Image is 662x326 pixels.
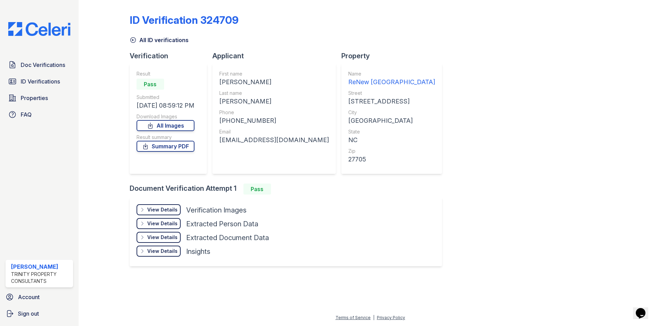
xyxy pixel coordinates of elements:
div: 27705 [348,155,435,164]
div: [GEOGRAPHIC_DATA] [348,116,435,126]
div: Pass [137,79,164,90]
div: Result summary [137,134,194,141]
div: Last name [219,90,329,97]
a: Account [3,290,76,304]
div: Zip [348,148,435,155]
a: Terms of Service [335,315,371,320]
iframe: chat widget [633,298,655,319]
div: Submitted [137,94,194,101]
div: First name [219,70,329,77]
div: Extracted Document Data [186,233,269,243]
div: Download Images [137,113,194,120]
div: ID Verification 324709 [130,14,239,26]
div: City [348,109,435,116]
span: Doc Verifications [21,61,65,69]
span: Account [18,293,40,301]
a: ID Verifications [6,75,73,88]
div: Phone [219,109,329,116]
div: [PHONE_NUMBER] [219,116,329,126]
a: Summary PDF [137,141,194,152]
div: Document Verification Attempt 1 [130,184,448,195]
div: View Details [147,220,178,227]
div: Email [219,128,329,135]
div: View Details [147,234,178,241]
div: Verification [130,51,212,61]
a: Properties [6,91,73,105]
div: Property [341,51,448,61]
a: All ID verifications [130,36,189,44]
div: ReNew [GEOGRAPHIC_DATA] [348,77,435,87]
span: Sign out [18,309,39,318]
div: View Details [147,206,178,213]
div: [EMAIL_ADDRESS][DOMAIN_NAME] [219,135,329,145]
a: Sign out [3,307,76,320]
div: State [348,128,435,135]
div: Trinity Property Consultants [11,271,70,285]
div: NC [348,135,435,145]
a: Doc Verifications [6,58,73,72]
div: Name [348,70,435,77]
div: Insights [186,247,210,256]
div: [PERSON_NAME] [219,97,329,106]
div: Pass [243,184,271,195]
div: [PERSON_NAME] [219,77,329,87]
a: Name ReNew [GEOGRAPHIC_DATA] [348,70,435,87]
a: Privacy Policy [377,315,405,320]
span: FAQ [21,110,32,119]
a: All Images [137,120,194,131]
div: Verification Images [186,205,247,215]
div: | [373,315,374,320]
div: Extracted Person Data [186,219,258,229]
a: FAQ [6,108,73,121]
div: [PERSON_NAME] [11,263,70,271]
div: Applicant [212,51,341,61]
span: Properties [21,94,48,102]
img: CE_Logo_Blue-a8612792a0a2168367f1c8372b55b34899dd931a85d93a1a3d3e32e68fde9ad4.png [3,22,76,36]
div: [STREET_ADDRESS] [348,97,435,106]
div: View Details [147,248,178,255]
div: Street [348,90,435,97]
div: Result [137,70,194,77]
div: [DATE] 08:59:12 PM [137,101,194,110]
span: ID Verifications [21,77,60,86]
